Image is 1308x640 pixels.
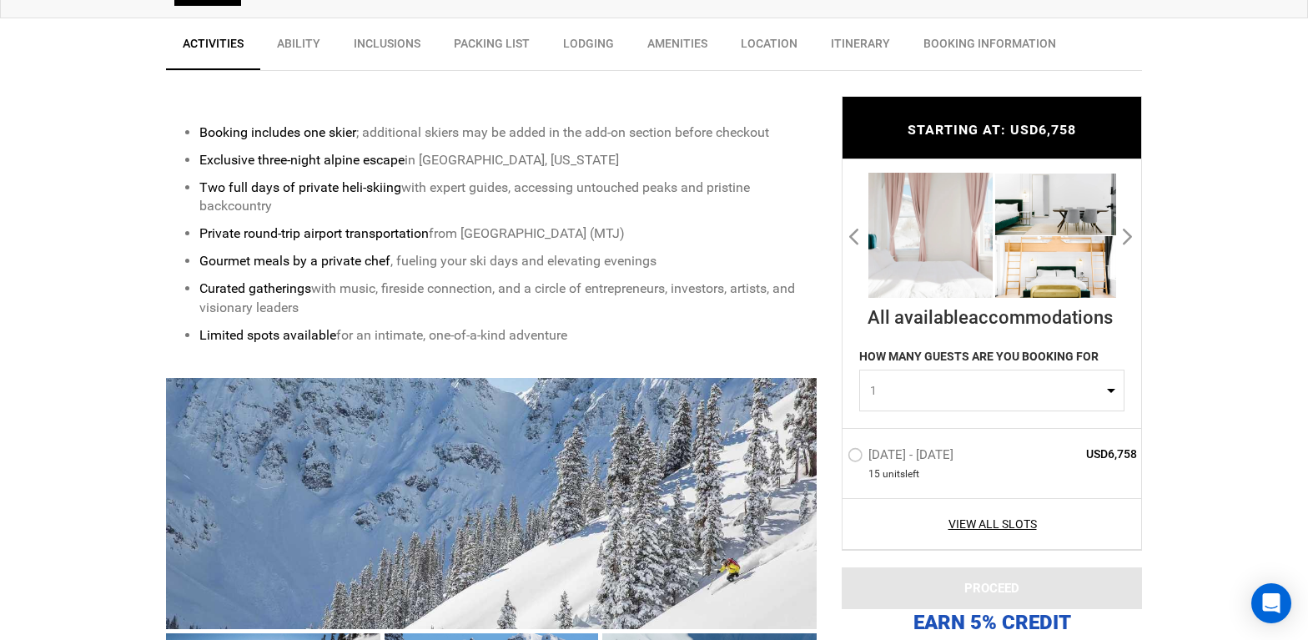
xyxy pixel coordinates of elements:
a: Lodging [546,27,631,68]
a: Itinerary [814,27,907,68]
button: Next [1120,222,1137,249]
span: USD6,758 [1016,446,1137,463]
img: 4453e78145fa57a4ba414da96796a5c9.jpeg [995,236,1118,298]
strong: Booking includes one skier [199,124,356,140]
span: unit left [883,468,919,482]
label: HOW MANY GUESTS ARE YOU BOOKING FOR [859,349,1099,370]
span: STARTING AT: USD6,758 [908,122,1076,138]
p: with expert guides, accessing untouched peaks and pristine backcountry [199,179,817,217]
span: accommodations [968,307,1113,328]
strong: Limited spots available [199,327,336,343]
p: from [GEOGRAPHIC_DATA] (MTJ) [199,224,817,244]
button: PROCEED [842,568,1142,610]
img: 74311de6bf7a177b43bd33efb781dc79.jpeg [995,174,1118,235]
strong: Gourmet meals by a private chef [199,253,390,269]
p: with music, fireside connection, and a circle of entrepreneurs, investors, artists, and visionary... [199,280,817,318]
div: All available [868,299,1116,330]
p: in [GEOGRAPHIC_DATA], [US_STATE] [199,151,817,170]
p: , fueling your ski days and elevating evenings [199,252,817,271]
strong: Private round-trip airport transportation [199,225,429,241]
strong: Two full days of private heli-skiing [199,179,401,195]
a: BOOKING INFORMATION [907,27,1073,68]
a: Packing List [437,27,546,68]
div: Open Intercom Messenger [1251,583,1291,623]
a: Location [724,27,814,68]
span: 15 [868,468,880,482]
label: [DATE] - [DATE] [848,448,958,468]
span: s [900,468,905,482]
p: for an intimate, one-of-a-kind adventure [199,326,817,345]
img: 1de13873d75027991796b830b2f6f773.jpeg [868,173,993,298]
button: 1 [859,370,1124,412]
a: View All Slots [848,517,1137,533]
a: Activities [166,27,260,70]
strong: Exclusive three-night alpine escape [199,152,405,168]
p: ; additional skiers may be added in the add-on section before checkout [199,123,817,143]
strong: Curated gatherings [199,280,311,296]
a: Amenities [631,27,724,68]
a: Ability [260,27,337,68]
button: Previous [847,222,863,249]
a: Inclusions [337,27,437,68]
span: 1 [870,383,1103,400]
